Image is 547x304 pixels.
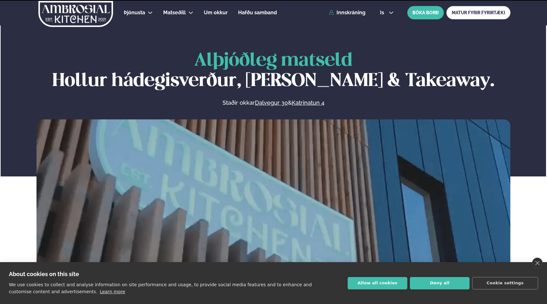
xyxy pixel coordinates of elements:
[238,10,277,16] span: Hafðu samband
[153,99,393,107] p: Staðir okkar &
[9,282,312,294] p: We use cookies to collect and analyse information on site performance and usage, to provide socia...
[380,10,386,15] span: is
[255,99,288,107] a: Dalvegur 30
[472,277,538,289] button: Cookie settings
[37,51,510,91] h1: Hollur hádegisverður, [PERSON_NAME] & Takeaway.
[329,10,365,16] a: Innskráning
[38,1,114,27] img: logo
[348,277,407,289] button: Allow all cookies
[238,9,277,17] a: Hafðu samband
[375,10,399,15] button: is
[204,9,228,17] a: Um okkur
[532,258,543,268] a: close
[194,52,352,69] span: Alþjóðleg matseld
[163,9,186,17] a: Matseðill
[204,10,228,16] span: Um okkur
[292,99,324,107] a: Katrinatun 4
[407,6,444,19] button: BÓKA BORÐ
[9,271,79,277] strong: About cookies on this site
[410,277,470,289] button: Deny all
[100,289,125,294] a: Learn more
[446,6,510,19] a: MATUR FYRIR FYRIRTÆKI
[124,10,145,16] span: Þjónusta
[124,9,145,17] a: Þjónusta
[163,10,186,16] span: Matseðill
